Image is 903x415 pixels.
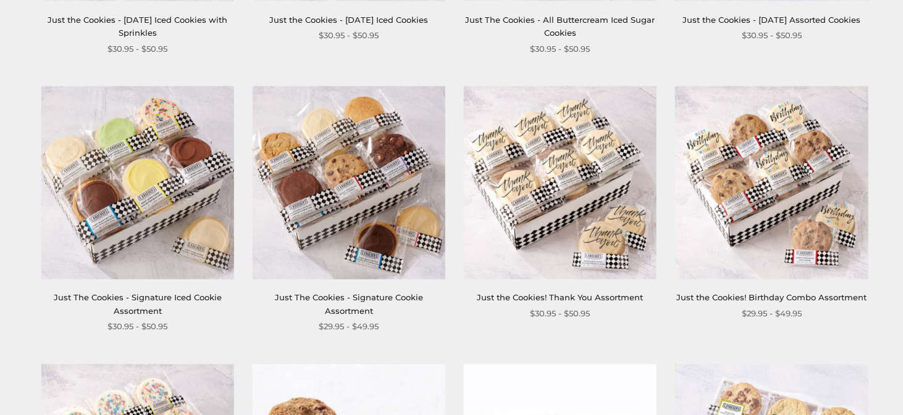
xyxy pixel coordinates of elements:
[275,292,423,315] a: Just The Cookies - Signature Cookie Assortment
[477,292,644,302] a: Just the Cookies! Thank You Assortment
[676,292,867,302] a: Just the Cookies! Birthday Combo Assortment
[682,15,860,25] a: Just the Cookies - [DATE] Assorted Cookies
[48,15,227,38] a: Just the Cookies - [DATE] Iced Cookies with Sprinkles
[531,43,590,55] span: $30.95 - $50.95
[253,86,445,279] img: Just The Cookies - Signature Cookie Assortment
[742,307,802,320] span: $29.95 - $49.95
[675,86,868,279] img: Just the Cookies! Birthday Combo Assortment
[742,29,802,42] span: $30.95 - $50.95
[531,307,590,320] span: $30.95 - $50.95
[319,29,379,42] span: $30.95 - $50.95
[319,320,379,333] span: $29.95 - $49.95
[269,15,428,25] a: Just the Cookies - [DATE] Iced Cookies
[41,86,234,279] img: Just The Cookies - Signature Iced Cookie Assortment
[10,368,128,405] iframe: Sign Up via Text for Offers
[107,320,167,333] span: $30.95 - $50.95
[54,292,222,315] a: Just The Cookies - Signature Iced Cookie Assortment
[466,15,655,38] a: Just The Cookies - All Buttercream Iced Sugar Cookies
[464,86,657,279] img: Just the Cookies! Thank You Assortment
[107,43,167,55] span: $30.95 - $50.95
